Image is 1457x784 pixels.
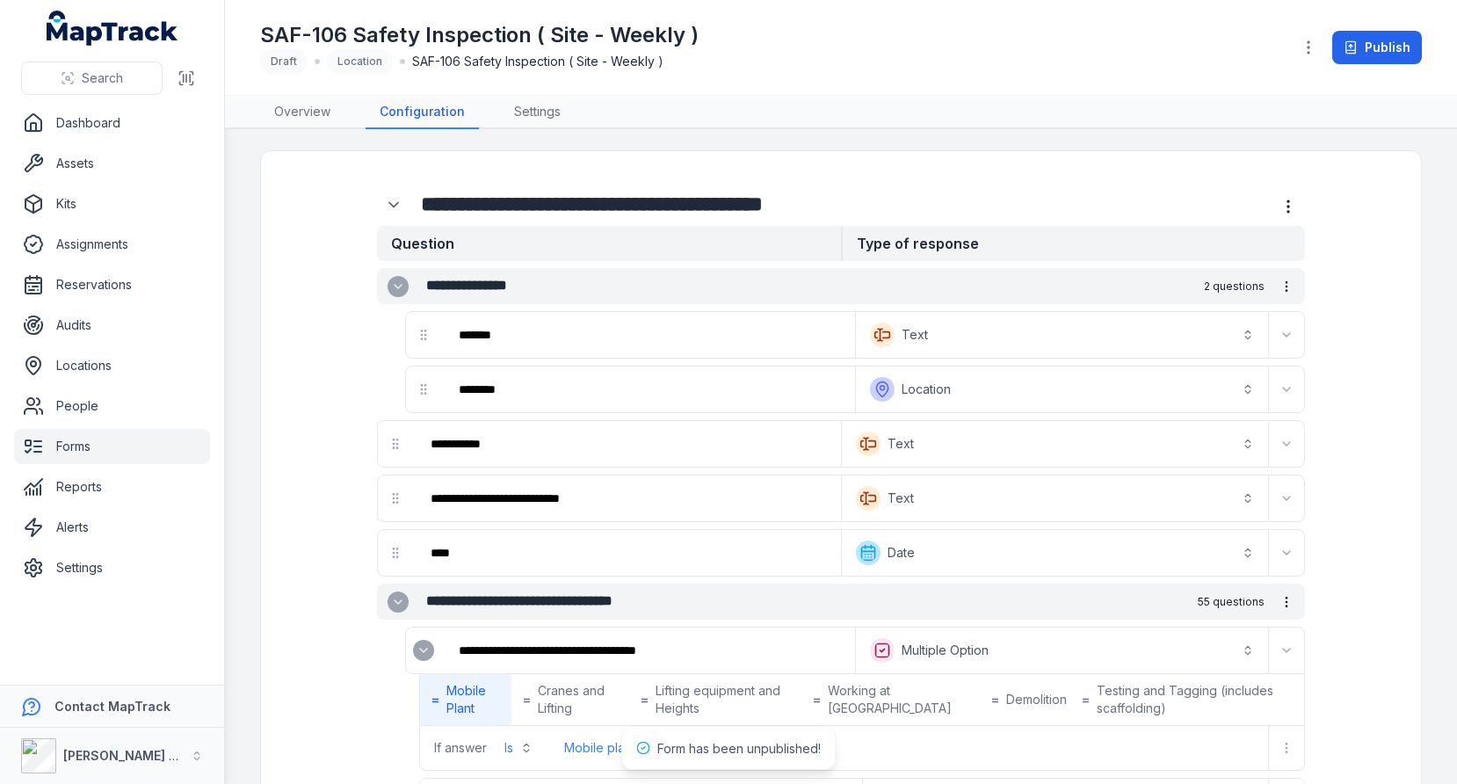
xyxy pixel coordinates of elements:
[988,683,1071,716] button: =Demolition
[656,682,790,717] span: Lifting equipment and Heights
[417,534,837,572] div: :r26d:-form-item-label
[413,640,434,661] button: Expand
[63,748,207,763] strong: [PERSON_NAME] Group
[260,21,699,49] h1: SAF-106 Safety Inspection ( Site - Weekly )
[14,227,210,262] a: Assignments
[14,267,210,302] a: Reservations
[417,479,837,518] div: :r267:-form-item-label
[641,691,649,708] strong: =
[1272,190,1305,223] button: more-detail
[388,592,409,613] button: Expand
[260,96,344,129] a: Overview
[14,510,210,545] a: Alerts
[417,382,431,396] svg: drag
[523,691,531,708] strong: =
[378,481,413,516] div: drag
[388,491,402,505] svg: drag
[813,691,821,708] strong: =
[629,674,801,725] button: =Lifting equipment and Heights
[538,682,618,717] span: Cranes and Lifting
[377,226,841,261] strong: Question
[434,739,487,757] span: If answer
[327,49,393,74] div: Location
[366,96,479,129] a: Configuration
[82,69,123,87] span: Search
[1272,587,1301,617] button: more-detail
[445,631,852,670] div: :r26o:-form-item-label
[406,372,441,407] div: drag
[417,425,837,463] div: :r261:-form-item-label
[420,674,511,725] button: =Mobile Plant
[417,328,431,342] svg: drag
[859,316,1265,354] button: Text
[445,370,852,409] div: :r25r:-form-item-label
[378,426,413,461] div: drag
[14,469,210,505] a: Reports
[1272,484,1301,512] button: Expand
[47,11,178,46] a: MapTrack
[859,370,1265,409] button: Location
[388,437,402,451] svg: drag
[431,691,439,708] strong: =
[1070,674,1304,725] button: =Testing and Tagging (includes scaffolding)
[1272,272,1301,301] button: more-detail
[1272,636,1301,664] button: Expand
[1204,279,1265,294] span: 2 questions
[845,479,1265,518] button: Text
[801,674,988,725] button: =Working at [GEOGRAPHIC_DATA]
[14,186,210,221] a: Kits
[841,226,1305,261] strong: Type of response
[14,146,210,181] a: Assets
[1082,691,1090,708] strong: =
[657,741,821,756] span: Form has been unpublished!
[1272,375,1301,403] button: Expand
[378,535,413,570] div: drag
[554,732,666,764] button: Mobile plant
[21,62,163,95] button: Search
[14,348,210,383] a: Locations
[845,534,1265,572] button: Date
[991,691,999,708] strong: =
[14,429,210,464] a: Forms
[14,308,210,343] a: Audits
[446,682,500,717] span: Mobile Plant
[500,96,575,129] a: Settings
[511,674,629,725] button: =Cranes and Lifting
[14,388,210,424] a: People
[1272,734,1301,762] button: more-detail
[260,49,308,74] div: Draft
[445,316,852,354] div: :r25l:-form-item-label
[1198,595,1265,609] span: 55 questions
[1272,539,1301,567] button: Expand
[406,633,441,668] div: :r26n:-form-item-label
[412,53,663,70] span: SAF-106 Safety Inspection ( Site - Weekly )
[14,550,210,585] a: Settings
[388,276,409,297] button: Expand
[54,699,170,714] strong: Contact MapTrack
[1097,682,1293,717] span: Testing and Tagging (includes scaffolding)
[859,631,1265,670] button: Multiple Option
[406,317,441,352] div: drag
[14,105,210,141] a: Dashboard
[828,682,976,717] span: Working at [GEOGRAPHIC_DATA]
[1272,321,1301,349] button: Expand
[377,188,414,221] div: :r259:-form-item-label
[1332,31,1422,64] button: Publish
[494,732,543,764] button: Is
[1006,691,1067,708] span: Demolition
[845,425,1265,463] button: Text
[388,546,402,560] svg: drag
[1272,430,1301,458] button: Expand
[377,188,410,221] button: Expand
